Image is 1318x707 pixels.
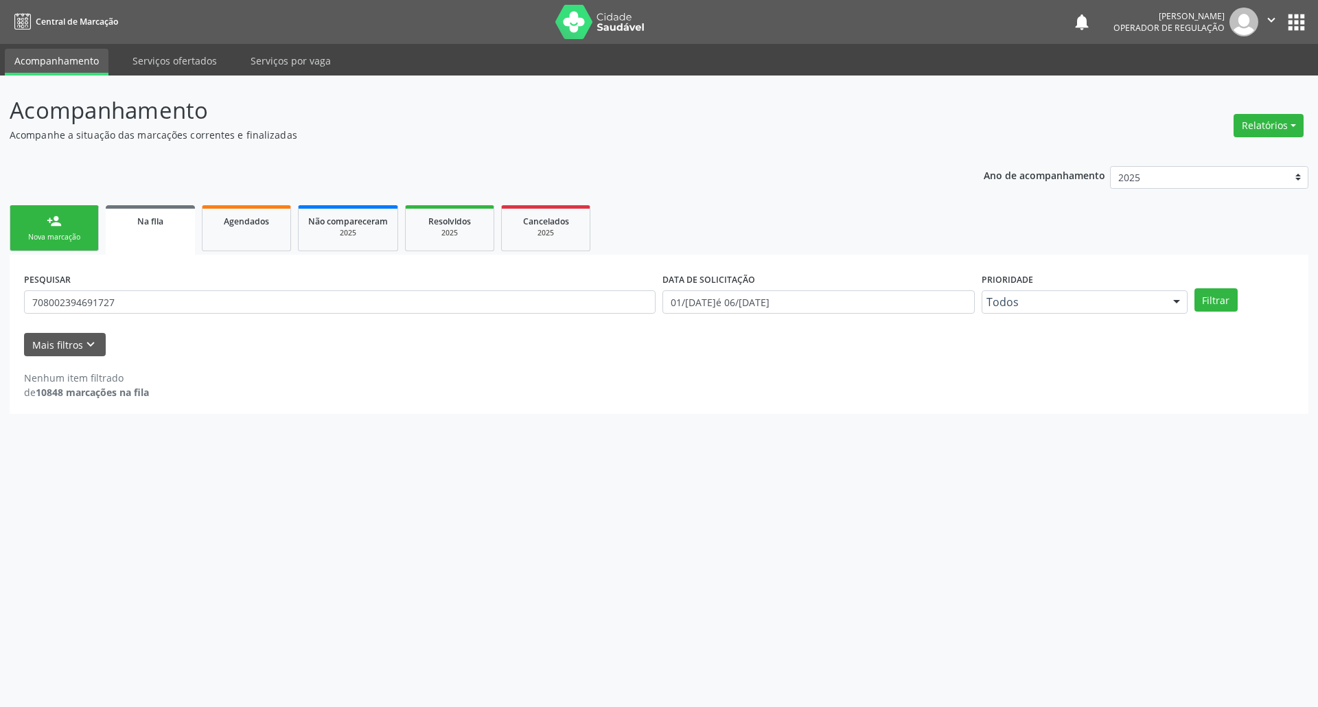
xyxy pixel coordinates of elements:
label: Prioridade [982,269,1033,290]
span: Na fila [137,216,163,227]
div: Nova marcação [20,232,89,242]
button: Filtrar [1194,288,1238,312]
span: Operador de regulação [1113,22,1225,34]
div: person_add [47,213,62,229]
span: Agendados [224,216,269,227]
input: Selecione um intervalo [662,290,975,314]
input: Nome, CNS [24,290,656,314]
a: Serviços por vaga [241,49,340,73]
i: keyboard_arrow_down [83,337,98,352]
div: 2025 [511,228,580,238]
label: DATA DE SOLICITAÇÃO [662,269,755,290]
button: Relatórios [1234,114,1304,137]
button: Mais filtroskeyboard_arrow_down [24,333,106,357]
p: Acompanhe a situação das marcações correntes e finalizadas [10,128,918,142]
button: apps [1284,10,1308,34]
span: Todos [986,295,1159,309]
i:  [1264,12,1279,27]
strong: 10848 marcações na fila [36,386,149,399]
div: 2025 [415,228,484,238]
a: Serviços ofertados [123,49,227,73]
div: 2025 [308,228,388,238]
p: Ano de acompanhamento [984,166,1105,183]
span: Resolvidos [428,216,471,227]
span: Não compareceram [308,216,388,227]
div: de [24,385,149,399]
a: Central de Marcação [10,10,118,33]
img: img [1229,8,1258,36]
button:  [1258,8,1284,36]
div: [PERSON_NAME] [1113,10,1225,22]
button: notifications [1072,12,1091,32]
span: Central de Marcação [36,16,118,27]
span: Cancelados [523,216,569,227]
a: Acompanhamento [5,49,108,76]
div: Nenhum item filtrado [24,371,149,385]
p: Acompanhamento [10,93,918,128]
label: PESQUISAR [24,269,71,290]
